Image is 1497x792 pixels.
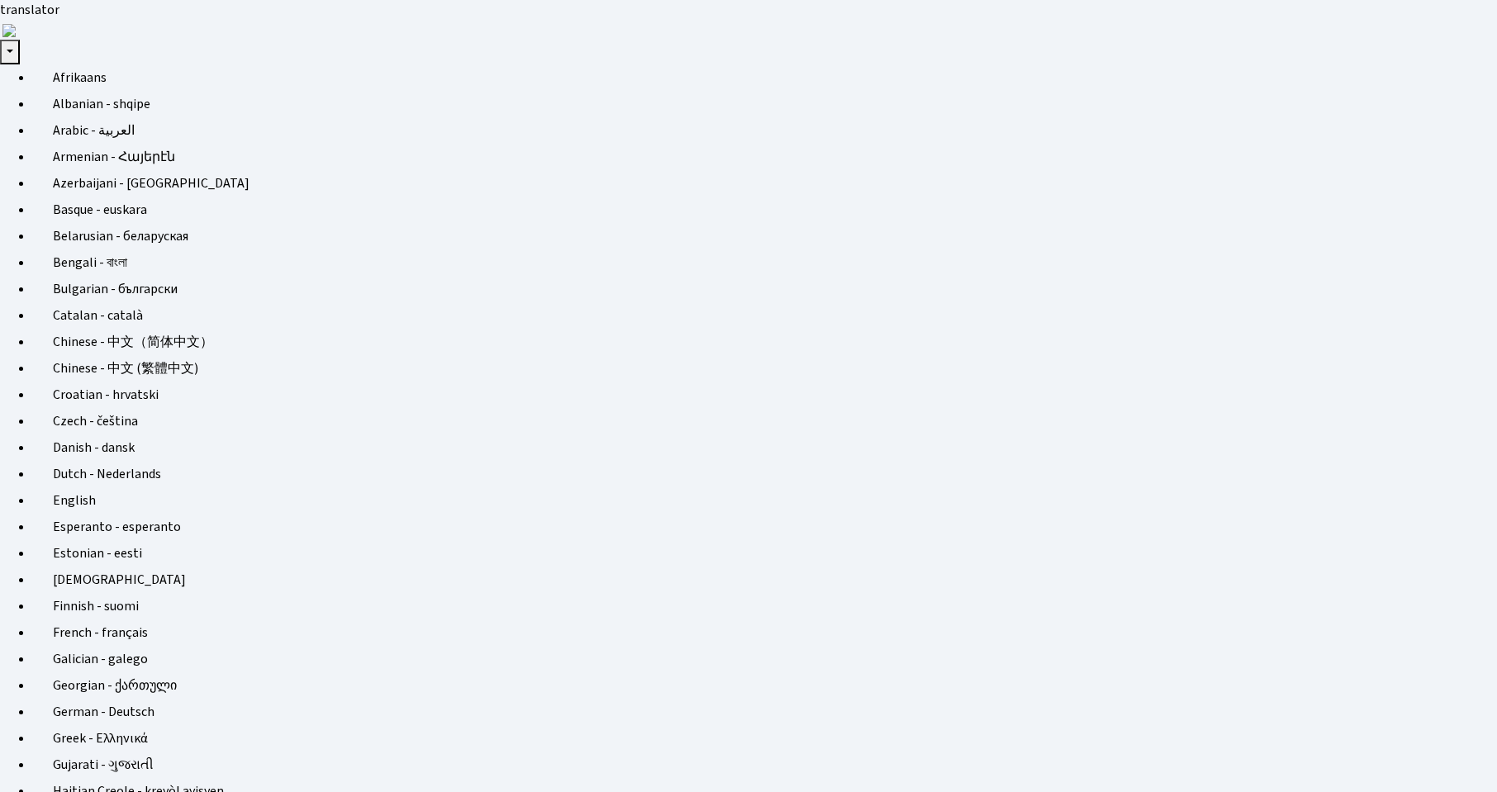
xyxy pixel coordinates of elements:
a: Danish - dansk [33,434,1497,461]
a: Belarusian - беларуская [33,223,1497,249]
a: Chinese - 中文（简体中文） [33,329,1497,355]
a: Catalan - català [33,302,1497,329]
a: Bengali - বাংলা [33,249,1497,276]
a: French - français [33,619,1497,646]
a: Esperanto - esperanto [33,514,1497,540]
a: Armenian - Հայերէն [33,144,1497,170]
a: Estonian - eesti [33,540,1497,567]
img: right-arrow.png [2,24,16,37]
a: Afrikaans [33,64,1497,91]
a: Arabic - ‎‫العربية‬‎ [33,117,1497,144]
a: German - Deutsch [33,699,1497,725]
a: English [33,487,1497,514]
a: Croatian - hrvatski [33,382,1497,408]
a: Chinese - 中文 (繁體中文) [33,355,1497,382]
a: [DEMOGRAPHIC_DATA] [33,567,1497,593]
a: Finnish - suomi [33,593,1497,619]
a: Gujarati - ગુજરાતી [33,752,1497,778]
a: Albanian - shqipe [33,91,1497,117]
a: Azerbaijani - [GEOGRAPHIC_DATA] [33,170,1497,197]
a: Galician - galego [33,646,1497,672]
a: Basque - euskara [33,197,1497,223]
a: Czech - čeština [33,408,1497,434]
a: Georgian - ქართული [33,672,1497,699]
a: Greek - Ελληνικά [33,725,1497,752]
a: Dutch - Nederlands [33,461,1497,487]
a: Bulgarian - български [33,276,1497,302]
